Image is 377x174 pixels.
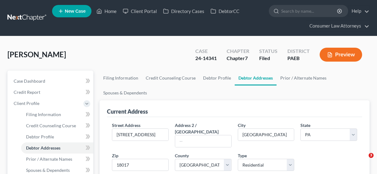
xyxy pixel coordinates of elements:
span: 7 [245,55,248,61]
a: Case Dashboard [9,76,93,87]
span: County [175,153,189,158]
a: Credit Report [9,87,93,98]
span: Street Address [112,123,140,128]
span: Case Dashboard [14,78,45,84]
a: Debtor Profile [199,71,235,85]
div: District [287,48,310,55]
a: Directory Cases [160,6,207,17]
div: 24-14341 [195,55,217,62]
div: Chapter [227,55,249,62]
button: Preview [320,48,362,62]
span: Spouses & Dependents [26,167,70,173]
a: Client Portal [120,6,160,17]
input: Enter city... [238,129,294,141]
span: New Case [65,9,86,14]
a: Filing Information [100,71,142,85]
div: Filed [259,55,277,62]
a: Help [348,6,369,17]
span: Debtor Profile [26,134,54,139]
span: Client Profile [14,101,39,106]
input: XXXXX [112,159,169,171]
div: PAEB [287,55,310,62]
a: Spouses & Dependents [100,85,151,100]
span: [PERSON_NAME] [7,50,66,59]
input: -- [175,135,231,147]
a: Credit Counseling Course [21,120,93,131]
span: Credit Counseling Course [26,123,76,128]
input: Enter street address [112,129,168,141]
input: Search by name... [281,5,338,17]
div: Status [259,48,277,55]
label: Type [238,152,247,159]
iframe: Intercom live chat [356,153,371,168]
span: City [238,123,246,128]
a: Filing Information [21,109,93,120]
a: Credit Counseling Course [142,71,199,85]
a: Home [93,6,120,17]
span: State [300,123,310,128]
a: Prior / Alternate Names [277,71,330,85]
span: Filing Information [26,112,61,117]
a: DebtorCC [207,6,242,17]
span: Zip [112,153,118,158]
a: Consumer Law Attorneys [306,20,369,32]
div: Current Address [107,108,148,115]
a: Prior / Alternate Names [21,154,93,165]
label: Address 2 / [GEOGRAPHIC_DATA] [175,122,232,135]
a: Debtor Profile [21,131,93,142]
a: Debtor Addresses [235,71,277,85]
span: Debtor Addresses [26,145,60,150]
span: Credit Report [14,89,40,95]
span: 3 [369,153,374,158]
div: Chapter [227,48,249,55]
div: Case [195,48,217,55]
a: Debtor Addresses [21,142,93,154]
span: Prior / Alternate Names [26,156,72,162]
